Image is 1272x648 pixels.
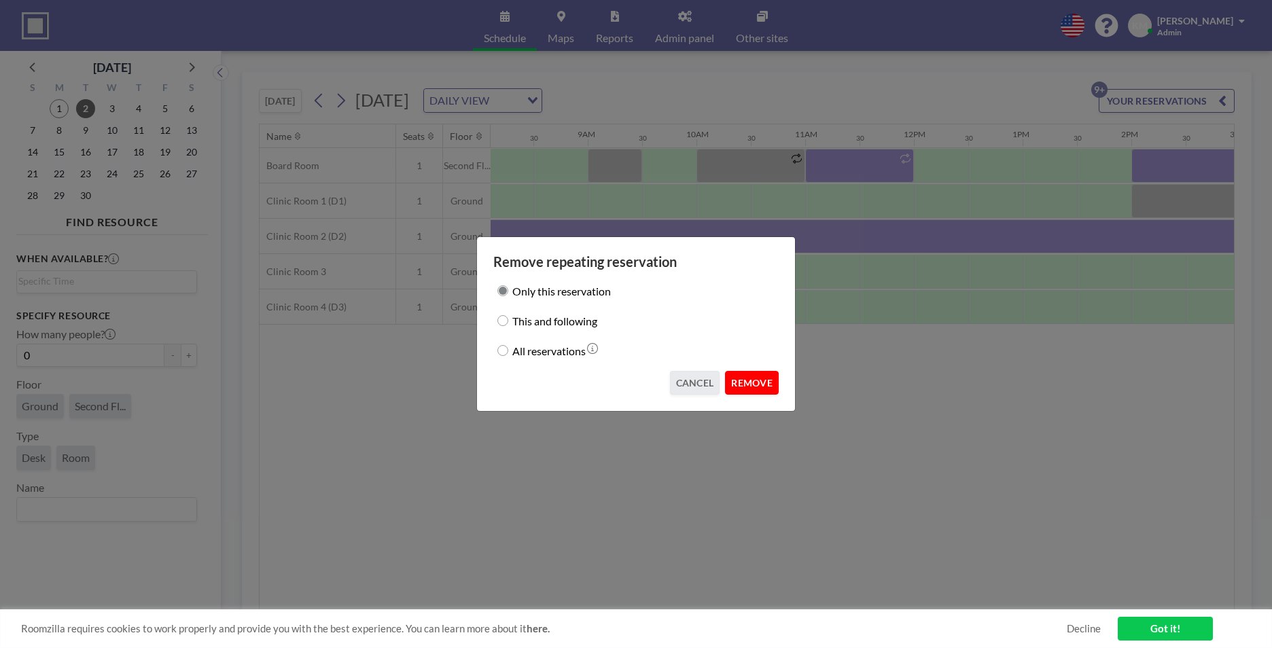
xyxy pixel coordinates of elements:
a: Got it! [1118,617,1213,641]
h3: Remove repeating reservation [493,253,779,270]
label: Only this reservation [512,281,611,300]
button: REMOVE [725,371,779,395]
label: All reservations [512,341,586,360]
span: Roomzilla requires cookies to work properly and provide you with the best experience. You can lea... [21,622,1067,635]
a: here. [527,622,550,634]
button: CANCEL [670,371,720,395]
label: This and following [512,311,597,330]
a: Decline [1067,622,1101,635]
